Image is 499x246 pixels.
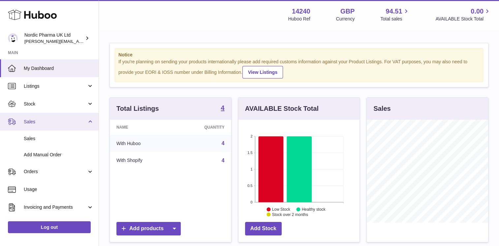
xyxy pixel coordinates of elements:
[110,135,175,152] td: With Huboo
[250,134,252,138] text: 2
[380,16,410,22] span: Total sales
[24,204,87,210] span: Invoicing and Payments
[24,83,87,89] span: Listings
[245,222,282,235] a: Add Stock
[8,33,18,43] img: joe.plant@parapharmdev.com
[435,16,491,22] span: AVAILABLE Stock Total
[340,7,355,16] strong: GBP
[250,167,252,171] text: 1
[380,7,410,22] a: 94.51 Total sales
[471,7,483,16] span: 0.00
[118,52,480,58] strong: Notice
[302,207,326,212] text: Healthy stock
[336,16,355,22] div: Currency
[24,32,84,45] div: Nordic Pharma UK Ltd
[250,200,252,204] text: 0
[292,7,310,16] strong: 14240
[272,207,291,212] text: Low Stock
[373,104,390,113] h3: Sales
[24,65,94,72] span: My Dashboard
[222,140,225,146] a: 4
[175,120,231,135] th: Quantity
[272,212,308,217] text: Stock over 2 months
[247,184,252,188] text: 0.5
[8,221,91,233] a: Log out
[386,7,402,16] span: 94.51
[110,152,175,169] td: With Shopify
[247,151,252,155] text: 1.5
[221,105,225,112] a: 4
[24,186,94,193] span: Usage
[110,120,175,135] th: Name
[24,101,87,107] span: Stock
[245,104,319,113] h3: AVAILABLE Stock Total
[435,7,491,22] a: 0.00 AVAILABLE Stock Total
[24,119,87,125] span: Sales
[24,152,94,158] span: Add Manual Order
[242,66,283,78] a: View Listings
[24,169,87,175] span: Orders
[24,136,94,142] span: Sales
[116,104,159,113] h3: Total Listings
[288,16,310,22] div: Huboo Ref
[118,59,480,78] div: If you're planning on sending your products internationally please add required customs informati...
[222,158,225,163] a: 4
[221,105,225,111] strong: 4
[116,222,181,235] a: Add products
[24,39,132,44] span: [PERSON_NAME][EMAIL_ADDRESS][DOMAIN_NAME]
